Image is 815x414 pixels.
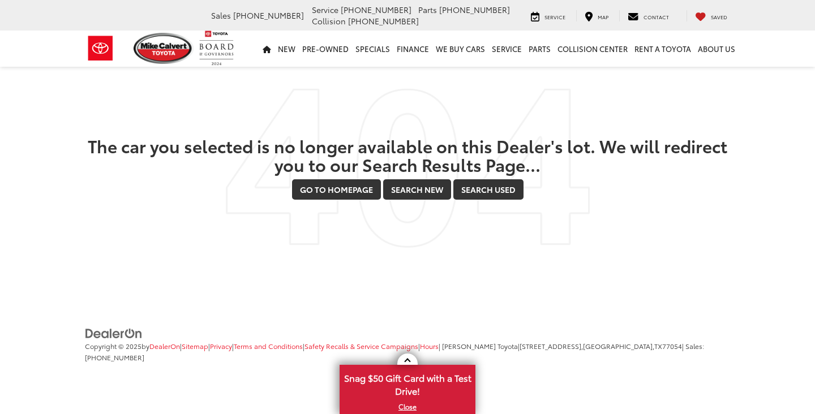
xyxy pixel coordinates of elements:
a: Map [576,10,617,21]
span: [PHONE_NUMBER] [348,15,419,27]
a: DealerOn [85,327,143,338]
a: Terms and Conditions [234,341,303,351]
h2: The car you selected is no longer available on this Dealer's lot. We will redirect you to our Sea... [85,136,730,174]
a: New [274,31,299,67]
a: Collision Center [554,31,631,67]
a: Rent a Toyota [631,31,694,67]
a: Contact [619,10,677,21]
a: Service [488,31,525,67]
img: Mike Calvert Toyota [134,33,194,64]
a: Hours [420,341,439,351]
a: Home [259,31,274,67]
a: Parts [525,31,554,67]
img: Toyota [79,30,122,67]
span: | [180,341,208,351]
a: Specials [352,31,393,67]
a: Go to Homepage [292,179,381,200]
span: Parts [418,4,437,15]
span: [PHONE_NUMBER] [85,352,144,362]
a: Search New [383,179,451,200]
span: | [232,341,303,351]
span: [PHONE_NUMBER] [233,10,304,21]
span: Copyright © 2025 [85,341,141,351]
span: Snag $50 Gift Card with a Test Drive! [341,366,474,400]
a: Safety Recalls & Service Campaigns, Opens in a new tab [304,341,418,351]
a: Privacy [210,341,232,351]
span: Sales [211,10,231,21]
span: by [141,341,180,351]
span: | [PERSON_NAME] Toyota [439,341,518,351]
span: Saved [711,13,727,20]
a: Finance [393,31,432,67]
span: [PHONE_NUMBER] [439,4,510,15]
a: About Us [694,31,739,67]
span: | [418,341,439,351]
a: WE BUY CARS [432,31,488,67]
a: Search Used [453,179,524,200]
span: Map [598,13,608,20]
span: [GEOGRAPHIC_DATA], [583,341,654,351]
span: Contact [644,13,669,20]
a: DealerOn Home Page [149,341,180,351]
span: Service [544,13,565,20]
span: Collision [312,15,346,27]
a: My Saved Vehicles [687,10,736,21]
span: | [303,341,418,351]
span: | [518,341,682,351]
span: 77054 [662,341,682,351]
span: [PHONE_NUMBER] [341,4,411,15]
a: Sitemap [182,341,208,351]
span: | [208,341,232,351]
img: DealerOn [85,327,143,340]
span: [STREET_ADDRESS], [520,341,583,351]
a: Service [522,10,574,21]
span: TX [654,341,662,351]
span: Service [312,4,338,15]
a: Pre-Owned [299,31,352,67]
